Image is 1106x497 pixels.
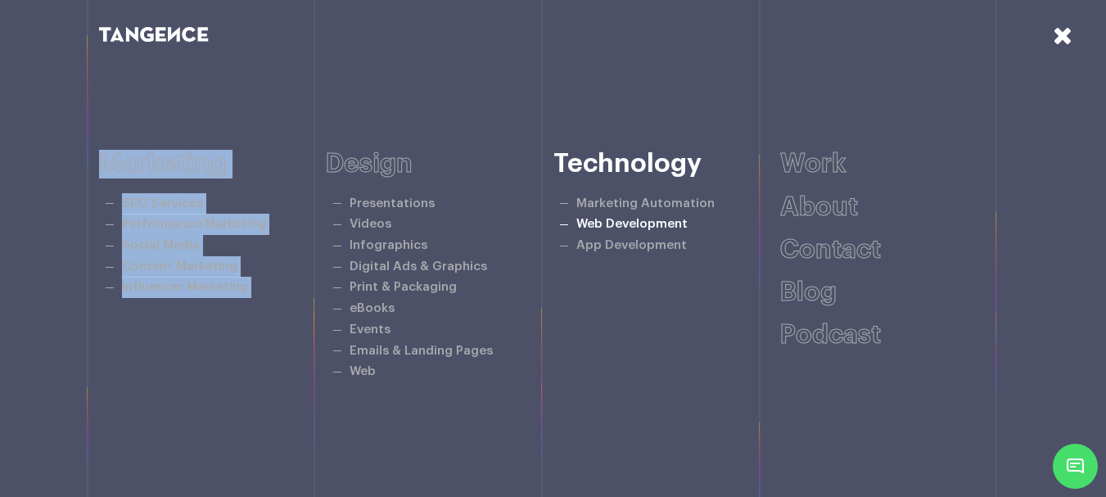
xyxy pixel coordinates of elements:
[99,150,327,178] h6: Marketing
[350,239,427,251] a: Infographics
[122,197,203,210] a: SEO Services
[780,237,881,263] a: Contact
[780,279,837,305] a: Blog
[350,302,395,314] a: eBooks
[576,218,688,230] a: Web Development
[780,194,858,220] a: About
[350,260,487,273] a: Digital Ads & Graphics
[350,281,457,293] a: Print & Packaging
[350,365,376,377] a: Web
[1053,444,1098,489] span: Chat Widget
[780,322,881,348] a: Podcast
[780,151,846,177] a: Work
[553,150,781,178] h6: Technology
[122,218,266,230] a: Performance Marketing
[350,197,435,210] a: Presentations
[122,281,248,293] a: Influencer Marketing
[576,197,715,210] a: Marketing Automation
[122,260,237,273] a: Content Marketing
[350,218,391,230] a: Videos
[326,150,553,178] h6: Design
[350,323,390,336] a: Events
[576,239,687,251] a: App Development
[122,239,200,251] a: Social Media
[350,345,493,357] a: Emails & Landing Pages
